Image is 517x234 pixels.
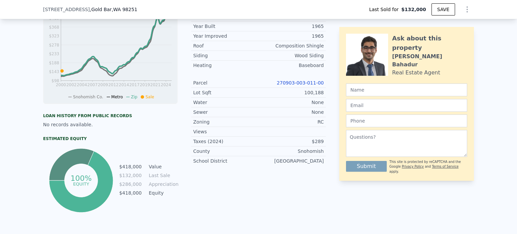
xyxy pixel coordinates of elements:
[49,34,59,38] tspan: $323
[369,6,402,13] span: Last Sold for
[346,99,467,112] input: Email
[43,121,178,128] div: No records available.
[346,83,467,96] input: Name
[193,158,258,164] div: School District
[147,163,178,170] td: Value
[111,95,123,99] span: Metro
[43,6,90,13] span: [STREET_ADDRESS]
[193,109,258,115] div: Sewer
[193,89,258,96] div: Lot Sqft
[193,42,258,49] div: Roof
[150,82,161,87] tspan: 2021
[258,23,324,30] div: 1965
[460,3,474,16] button: Show Options
[119,189,142,197] td: $418,000
[193,79,258,86] div: Parcel
[258,109,324,115] div: None
[49,52,59,56] tspan: $233
[43,136,178,141] div: Estimated Equity
[392,69,440,77] div: Real Estate Agent
[193,62,258,69] div: Heating
[258,62,324,69] div: Baseboard
[193,138,258,145] div: Taxes (2024)
[193,99,258,106] div: Water
[258,99,324,106] div: None
[73,95,103,99] span: Snohomish Co.
[87,82,98,87] tspan: 2007
[432,3,455,15] button: SAVE
[401,6,426,13] span: $132,000
[258,52,324,59] div: Wood Siding
[147,172,178,179] td: Last Sale
[119,163,142,170] td: $418,000
[258,158,324,164] div: [GEOGRAPHIC_DATA]
[193,23,258,30] div: Year Built
[108,82,119,87] tspan: 2012
[49,43,59,47] tspan: $278
[119,180,142,188] td: $286,000
[73,181,89,186] tspan: equity
[43,113,178,119] div: Loan history from public records
[258,89,324,96] div: 100,188
[119,172,142,179] td: $132,000
[432,165,458,168] a: Terms of Service
[392,53,467,69] div: [PERSON_NAME] Bahadur
[193,128,258,135] div: Views
[193,33,258,39] div: Year Improved
[147,189,178,197] td: Equity
[119,82,129,87] tspan: 2014
[392,34,467,53] div: Ask about this property
[140,82,150,87] tspan: 2019
[77,82,87,87] tspan: 2004
[258,119,324,125] div: RC
[389,160,467,174] div: This site is protected by reCAPTCHA and the Google and apply.
[98,82,108,87] tspan: 2009
[49,16,59,21] tspan: $413
[258,138,324,145] div: $289
[258,42,324,49] div: Composition Shingle
[49,61,59,65] tspan: $188
[145,95,154,99] span: Sale
[129,82,140,87] tspan: 2017
[346,161,387,172] button: Submit
[258,33,324,39] div: 1965
[90,6,137,13] span: , Gold Bar
[346,114,467,127] input: Phone
[56,82,66,87] tspan: 2000
[277,80,324,86] a: 270903-003-011-00
[402,165,424,168] a: Privacy Policy
[131,95,137,99] span: Zip
[51,78,59,83] tspan: $98
[147,180,178,188] td: Appreciation
[66,82,77,87] tspan: 2002
[112,7,137,12] span: , WA 98251
[193,119,258,125] div: Zoning
[70,174,92,182] tspan: 100%
[193,52,258,59] div: Siding
[49,25,59,30] tspan: $368
[258,148,324,155] div: Snohomish
[49,69,59,74] tspan: $143
[161,82,171,87] tspan: 2024
[193,148,258,155] div: County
